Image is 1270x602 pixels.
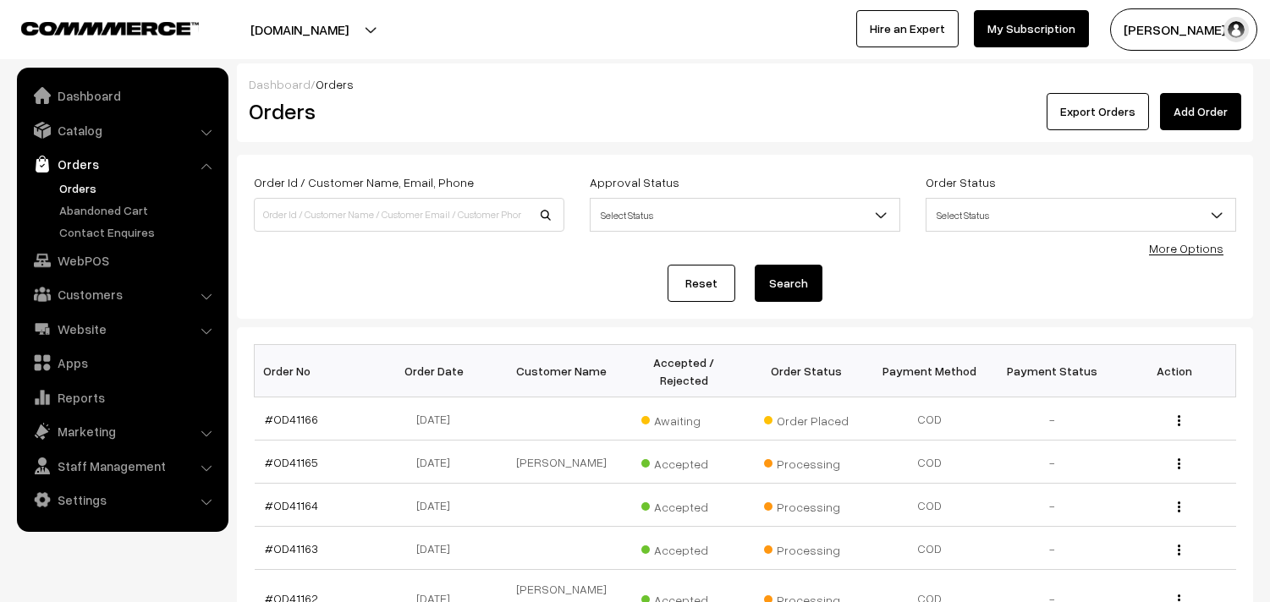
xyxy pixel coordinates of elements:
img: Menu [1178,458,1180,469]
img: Menu [1178,501,1180,512]
a: Orders [55,179,223,197]
a: #OD41164 [265,498,318,512]
a: Settings [21,484,223,515]
td: COD [868,484,991,527]
a: Dashboard [21,80,223,111]
a: Hire an Expert [856,10,959,47]
input: Order Id / Customer Name / Customer Email / Customer Phone [254,198,564,232]
a: Dashboard [249,77,311,91]
span: Select Status [926,200,1235,230]
label: Approval Status [590,173,679,191]
span: Processing [764,537,849,559]
span: Orders [316,77,354,91]
label: Order Status [926,173,996,191]
h2: Orders [249,98,563,124]
th: Order Date [377,345,500,397]
span: Processing [764,494,849,516]
a: Add Order [1160,93,1241,130]
label: Order Id / Customer Name, Email, Phone [254,173,474,191]
span: Accepted [641,494,726,516]
span: Processing [764,451,849,473]
th: Order No [255,345,377,397]
img: Menu [1178,545,1180,555]
button: [DOMAIN_NAME] [191,8,408,51]
a: COMMMERCE [21,17,169,37]
button: [PERSON_NAME] s… [1110,8,1257,51]
span: Accepted [641,537,726,559]
td: [DATE] [377,441,500,484]
th: Customer Name [500,345,623,397]
a: Contact Enquires [55,223,223,241]
span: Awaiting [641,408,726,430]
a: #OD41166 [265,412,318,426]
a: Apps [21,348,223,378]
span: Order Placed [764,408,849,430]
td: - [991,441,1113,484]
td: [DATE] [377,527,500,570]
a: Catalog [21,115,223,145]
td: COD [868,527,991,570]
span: Accepted [641,451,726,473]
td: [DATE] [377,397,500,441]
span: Select Status [591,200,899,230]
td: COD [868,397,991,441]
img: COMMMERCE [21,22,199,35]
a: Marketing [21,416,223,446]
th: Payment Status [991,345,1113,397]
a: Orders [21,149,223,179]
button: Export Orders [1047,93,1149,130]
a: #OD41163 [265,541,318,555]
a: Reset [668,265,735,302]
td: - [991,397,1113,441]
button: Search [755,265,822,302]
a: WebPOS [21,245,223,276]
div: / [249,75,1241,93]
span: Select Status [926,198,1236,232]
td: COD [868,441,991,484]
td: [PERSON_NAME] [500,441,623,484]
a: Customers [21,279,223,309]
img: Menu [1178,415,1180,426]
a: My Subscription [974,10,1089,47]
th: Accepted / Rejected [623,345,745,397]
th: Order Status [745,345,868,397]
a: Reports [21,382,223,413]
a: Abandoned Cart [55,201,223,219]
a: More Options [1149,241,1223,255]
th: Payment Method [868,345,991,397]
td: [DATE] [377,484,500,527]
img: user [1223,17,1249,42]
td: - [991,484,1113,527]
td: - [991,527,1113,570]
th: Action [1113,345,1236,397]
a: #OD41165 [265,455,318,469]
a: Website [21,314,223,344]
span: Select Status [590,198,900,232]
a: Staff Management [21,451,223,481]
